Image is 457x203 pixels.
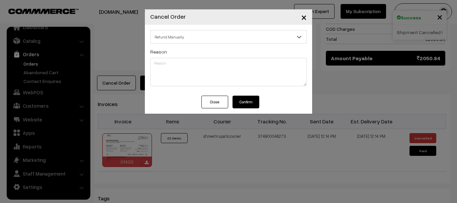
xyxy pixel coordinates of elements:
button: Close [201,96,228,108]
button: Confirm [233,96,259,108]
span: Refund Manually [150,30,307,43]
button: Close [296,7,312,27]
h4: Cancel Order [150,12,186,21]
span: × [301,11,307,23]
label: Reason [150,48,167,55]
span: Refund Manually [151,31,306,43]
